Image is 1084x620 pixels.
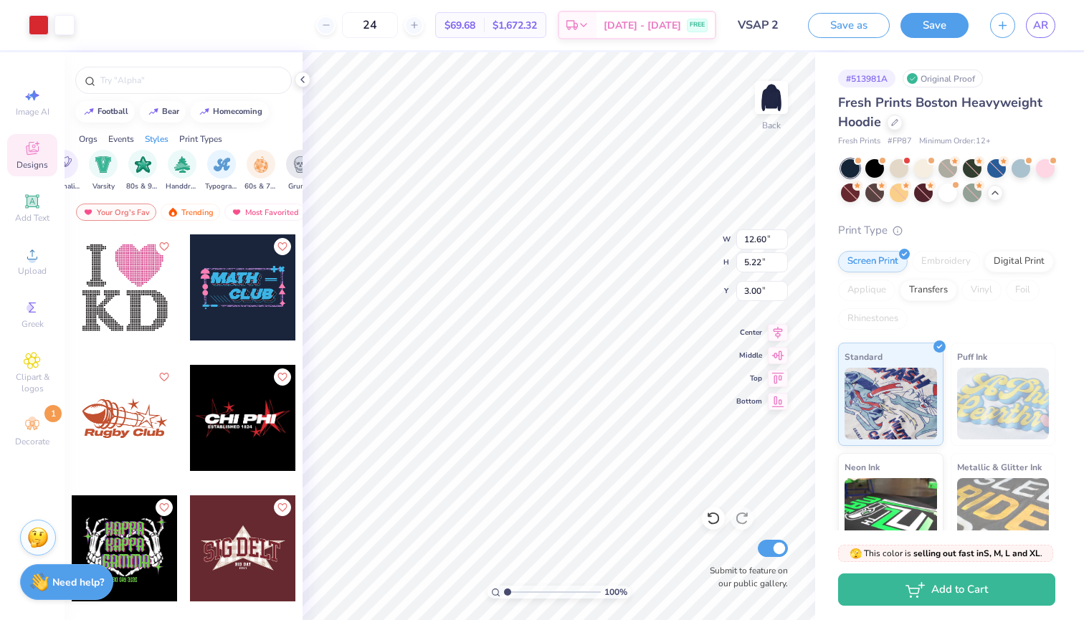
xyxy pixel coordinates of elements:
[850,547,1042,560] span: This color is .
[205,181,238,192] span: Typography
[984,251,1054,272] div: Digital Print
[957,459,1042,474] span: Metallic & Glitter Ink
[166,150,199,192] button: filter button
[244,150,277,192] button: filter button
[736,350,762,361] span: Middle
[845,349,883,364] span: Standard
[44,405,62,422] span: 1
[191,101,269,123] button: homecoming
[156,238,173,255] button: Like
[919,135,991,148] span: Minimum Order: 12 +
[274,499,291,516] button: Like
[83,108,95,116] img: trend_line.gif
[288,181,313,192] span: Grunge
[16,159,48,171] span: Designs
[604,18,681,33] span: [DATE] - [DATE]
[15,436,49,447] span: Decorate
[845,478,937,550] img: Neon Ink
[76,204,156,221] div: Your Org's Fav
[135,156,151,173] img: 80s & 90s Image
[161,204,220,221] div: Trending
[850,547,862,561] span: 🫣
[126,181,159,192] span: 80s & 90s
[156,499,173,516] button: Like
[493,18,537,33] span: $1,672.32
[126,150,159,192] button: filter button
[957,349,987,364] span: Puff Ink
[99,73,282,87] input: Try "Alpha"
[604,586,627,598] span: 100 %
[162,108,179,115] div: bear
[913,548,1040,559] strong: selling out fast in S, M, L and XL
[82,207,94,217] img: most_fav.gif
[957,368,1050,439] img: Puff Ink
[179,133,222,146] div: Print Types
[690,20,705,30] span: FREE
[174,156,190,173] img: Handdrawn Image
[888,135,912,148] span: # FP87
[736,373,762,383] span: Top
[224,204,305,221] div: Most Favorited
[736,396,762,406] span: Bottom
[214,156,230,173] img: Typography Image
[838,280,895,301] div: Applique
[231,207,242,217] img: most_fav.gif
[244,181,277,192] span: 60s & 70s
[912,251,980,272] div: Embroidery
[156,368,173,386] button: Like
[286,150,315,192] div: filter for Grunge
[89,150,118,192] div: filter for Varsity
[736,328,762,338] span: Center
[205,150,238,192] button: filter button
[274,368,291,386] button: Like
[52,576,104,589] strong: Need help?
[22,318,44,330] span: Greek
[957,478,1050,550] img: Metallic & Glitter Ink
[838,251,908,272] div: Screen Print
[274,238,291,255] button: Like
[757,83,786,112] img: Back
[108,133,134,146] div: Events
[702,564,788,590] label: Submit to feature on our public gallery.
[845,459,880,474] span: Neon Ink
[140,101,186,123] button: bear
[903,70,983,87] div: Original Proof
[199,108,210,116] img: trend_line.gif
[900,280,957,301] div: Transfers
[79,133,98,146] div: Orgs
[1006,280,1040,301] div: Foil
[961,280,1002,301] div: Vinyl
[95,156,112,173] img: Varsity Image
[89,150,118,192] button: filter button
[244,150,277,192] div: filter for 60s & 70s
[293,156,308,173] img: Grunge Image
[838,94,1042,130] span: Fresh Prints Boston Heavyweight Hoodie
[342,12,398,38] input: – –
[253,156,269,173] img: 60s & 70s Image
[166,181,199,192] span: Handdrawn
[727,11,797,39] input: Untitled Design
[92,181,115,192] span: Varsity
[286,150,315,192] button: filter button
[75,101,135,123] button: football
[126,150,159,192] div: filter for 80s & 90s
[148,108,159,116] img: trend_line.gif
[205,150,238,192] div: filter for Typography
[838,308,908,330] div: Rhinestones
[838,573,1055,606] button: Add to Cart
[845,368,937,439] img: Standard
[1033,17,1048,34] span: AR
[444,18,475,33] span: $69.68
[98,108,128,115] div: football
[16,106,49,118] span: Image AI
[7,371,57,394] span: Clipart & logos
[838,222,1055,239] div: Print Type
[1026,13,1055,38] a: AR
[838,135,880,148] span: Fresh Prints
[762,119,781,132] div: Back
[15,212,49,224] span: Add Text
[18,265,47,277] span: Upload
[145,133,168,146] div: Styles
[838,70,895,87] div: # 513981A
[167,207,179,217] img: trending.gif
